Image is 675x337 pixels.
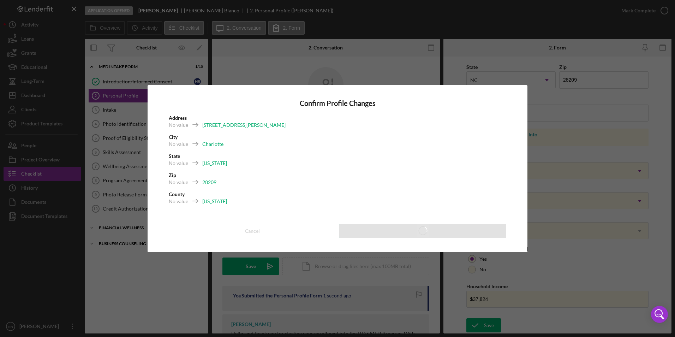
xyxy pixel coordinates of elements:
div: Open Intercom Messenger [651,306,668,323]
b: County [169,191,185,197]
b: State [169,153,180,159]
h4: Confirm Profile Changes [169,99,506,107]
div: No value [169,179,188,186]
div: No value [169,198,188,205]
b: Address [169,115,187,121]
button: Cancel [169,224,336,238]
div: No value [169,122,188,129]
div: No value [169,160,188,167]
div: 28209 [202,179,216,186]
div: Cancel [245,224,260,238]
div: No value [169,141,188,148]
div: Charlotte [202,141,223,148]
button: Save [339,224,506,238]
b: City [169,134,178,140]
div: [US_STATE] [202,198,227,205]
div: [STREET_ADDRESS][PERSON_NAME] [202,122,286,129]
b: Zip [169,172,176,178]
div: [US_STATE] [202,160,227,167]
